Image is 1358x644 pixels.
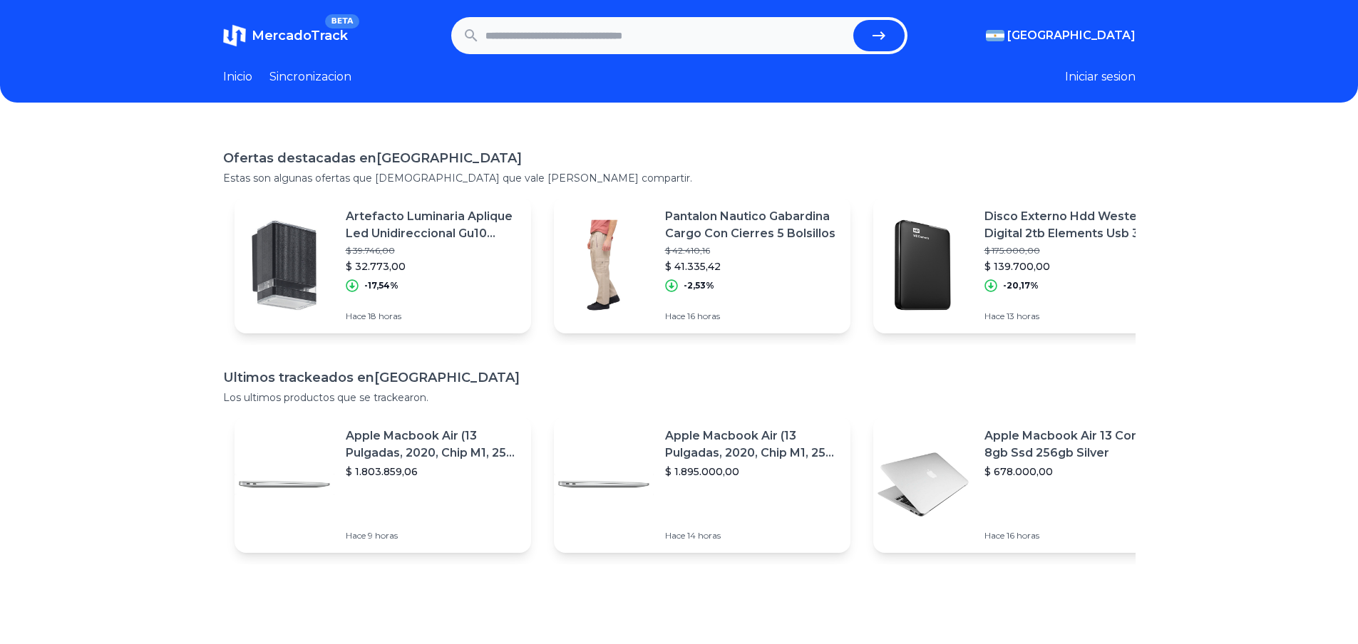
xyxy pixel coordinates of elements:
img: Featured image [554,435,654,534]
a: Featured imagePantalon Nautico Gabardina Cargo Con Cierres 5 Bolsillos$ 42.410,16$ 41.335,42-2,53... [554,197,850,333]
h1: Ofertas destacadas en [GEOGRAPHIC_DATA] [223,148,1136,168]
img: Featured image [235,215,334,315]
a: Featured imageDisco Externo Hdd Western Digital 2tb Elements Usb 3.0$ 175.000,00$ 139.700,00-20,1... [873,197,1170,333]
p: $ 39.746,00 [346,245,520,256]
p: Los ultimos productos que se trackearon. [223,390,1136,405]
p: Apple Macbook Air 13 Core I5 8gb Ssd 256gb Silver [984,427,1158,462]
img: Argentina [986,30,1004,41]
img: Featured image [873,435,973,534]
h1: Ultimos trackeados en [GEOGRAPHIC_DATA] [223,368,1136,388]
p: $ 42.410,16 [665,245,839,256]
img: Featured image [235,435,334,534]
p: $ 678.000,00 [984,464,1158,479]
p: -17,54% [364,280,398,291]
a: Featured imageApple Macbook Air (13 Pulgadas, 2020, Chip M1, 256 Gb De Ssd, 8 Gb De Ram) - Plata$... [235,416,531,553]
img: Featured image [873,215,973,315]
p: Artefacto Luminaria Aplique Led Unidireccional Gu10 Negro [346,208,520,242]
button: [GEOGRAPHIC_DATA] [986,27,1136,44]
p: Hace 9 horas [346,530,520,541]
a: Featured imageApple Macbook Air (13 Pulgadas, 2020, Chip M1, 256 Gb De Ssd, 8 Gb De Ram) - Plata$... [554,416,850,553]
a: Featured imageArtefacto Luminaria Aplique Led Unidireccional Gu10 Negro$ 39.746,00$ 32.773,00-17,... [235,197,531,333]
img: MercadoTrack [223,24,246,47]
p: $ 1.803.859,06 [346,464,520,479]
a: MercadoTrackBETA [223,24,348,47]
a: Inicio [223,68,252,85]
button: Iniciar sesion [1065,68,1136,85]
p: $ 139.700,00 [984,259,1158,274]
p: -2,53% [684,280,714,291]
a: Sincronizacion [269,68,351,85]
p: $ 1.895.000,00 [665,464,839,479]
p: Apple Macbook Air (13 Pulgadas, 2020, Chip M1, 256 Gb De Ssd, 8 Gb De Ram) - Plata [346,427,520,462]
p: Hace 16 horas [984,530,1158,541]
p: Hace 16 horas [665,311,839,322]
p: Hace 18 horas [346,311,520,322]
p: Hace 14 horas [665,530,839,541]
a: Featured imageApple Macbook Air 13 Core I5 8gb Ssd 256gb Silver$ 678.000,00Hace 16 horas [873,416,1170,553]
p: Estas son algunas ofertas que [DEMOGRAPHIC_DATA] que vale [PERSON_NAME] compartir. [223,171,1136,185]
p: $ 41.335,42 [665,259,839,274]
p: Disco Externo Hdd Western Digital 2tb Elements Usb 3.0 [984,208,1158,242]
span: [GEOGRAPHIC_DATA] [1007,27,1136,44]
p: $ 175.000,00 [984,245,1158,256]
span: BETA [325,14,359,28]
span: MercadoTrack [252,28,348,43]
p: $ 32.773,00 [346,259,520,274]
p: Apple Macbook Air (13 Pulgadas, 2020, Chip M1, 256 Gb De Ssd, 8 Gb De Ram) - Plata [665,427,839,462]
p: Pantalon Nautico Gabardina Cargo Con Cierres 5 Bolsillos [665,208,839,242]
img: Featured image [554,215,654,315]
p: Hace 13 horas [984,311,1158,322]
p: -20,17% [1003,280,1039,291]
